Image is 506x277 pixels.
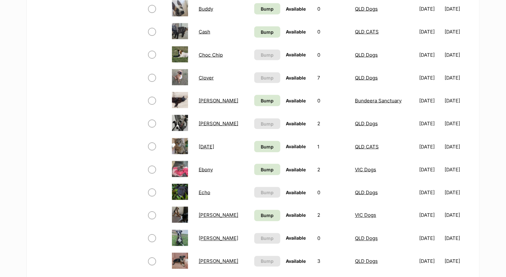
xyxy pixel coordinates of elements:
[261,74,274,81] span: Bump
[286,167,306,172] span: Available
[254,233,280,244] button: Bump
[355,167,376,173] a: VIC Dogs
[254,141,280,152] a: Bump
[445,136,472,158] td: [DATE]
[254,210,280,221] a: Bump
[417,250,444,272] td: [DATE]
[315,67,352,89] td: 7
[315,227,352,250] td: 0
[286,6,306,12] span: Available
[355,52,378,58] a: QLD Dogs
[417,204,444,226] td: [DATE]
[286,144,306,149] span: Available
[286,121,306,126] span: Available
[445,227,472,250] td: [DATE]
[286,29,306,34] span: Available
[355,75,378,81] a: QLD Dogs
[199,120,238,127] a: [PERSON_NAME]
[261,258,274,265] span: Bump
[445,112,472,135] td: [DATE]
[286,190,306,195] span: Available
[315,21,352,43] td: 0
[261,5,274,12] span: Bump
[445,21,472,43] td: [DATE]
[199,258,238,264] a: [PERSON_NAME]
[315,250,352,272] td: 3
[261,97,274,104] span: Bump
[315,158,352,181] td: 2
[355,120,378,127] a: QLD Dogs
[199,167,213,173] a: Ebony
[445,181,472,204] td: [DATE]
[261,166,274,173] span: Bump
[286,259,306,264] span: Available
[355,235,378,242] a: QLD Dogs
[286,52,306,57] span: Available
[315,112,352,135] td: 2
[254,26,280,38] a: Bump
[261,143,274,150] span: Bump
[445,158,472,181] td: [DATE]
[199,52,223,58] a: Choc Chip
[445,90,472,112] td: [DATE]
[199,98,238,104] a: [PERSON_NAME]
[417,67,444,89] td: [DATE]
[315,44,352,66] td: 0
[254,256,280,267] button: Bump
[261,235,274,242] span: Bump
[199,212,238,218] a: [PERSON_NAME]
[445,67,472,89] td: [DATE]
[417,90,444,112] td: [DATE]
[254,72,280,83] button: Bump
[286,75,306,81] span: Available
[417,181,444,204] td: [DATE]
[417,44,444,66] td: [DATE]
[254,187,280,198] button: Bump
[417,136,444,158] td: [DATE]
[254,50,280,60] button: Bump
[315,90,352,112] td: 0
[445,250,472,272] td: [DATE]
[254,119,280,129] button: Bump
[261,189,274,196] span: Bump
[199,75,214,81] a: Clover
[355,29,379,35] a: QLD CATS
[286,213,306,218] span: Available
[355,144,379,150] a: QLD CATS
[286,98,306,103] span: Available
[445,44,472,66] td: [DATE]
[261,212,274,219] span: Bump
[315,136,352,158] td: 1
[355,212,376,218] a: VIC Dogs
[355,98,402,104] a: Bundeera Sanctuary
[254,164,280,175] a: Bump
[199,29,210,35] a: Cash
[445,204,472,226] td: [DATE]
[417,112,444,135] td: [DATE]
[261,120,274,127] span: Bump
[199,235,238,242] a: [PERSON_NAME]
[315,204,352,226] td: 2
[417,158,444,181] td: [DATE]
[355,6,378,12] a: QLD Dogs
[261,52,274,58] span: Bump
[355,189,378,196] a: QLD Dogs
[254,95,280,106] a: Bump
[199,189,210,196] a: Echo
[261,29,274,35] span: Bump
[417,227,444,250] td: [DATE]
[254,3,280,14] a: Bump
[417,21,444,43] td: [DATE]
[199,6,213,12] a: Buddy
[199,144,214,150] a: [DATE]
[355,258,378,264] a: QLD Dogs
[315,181,352,204] td: 0
[286,235,306,241] span: Available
